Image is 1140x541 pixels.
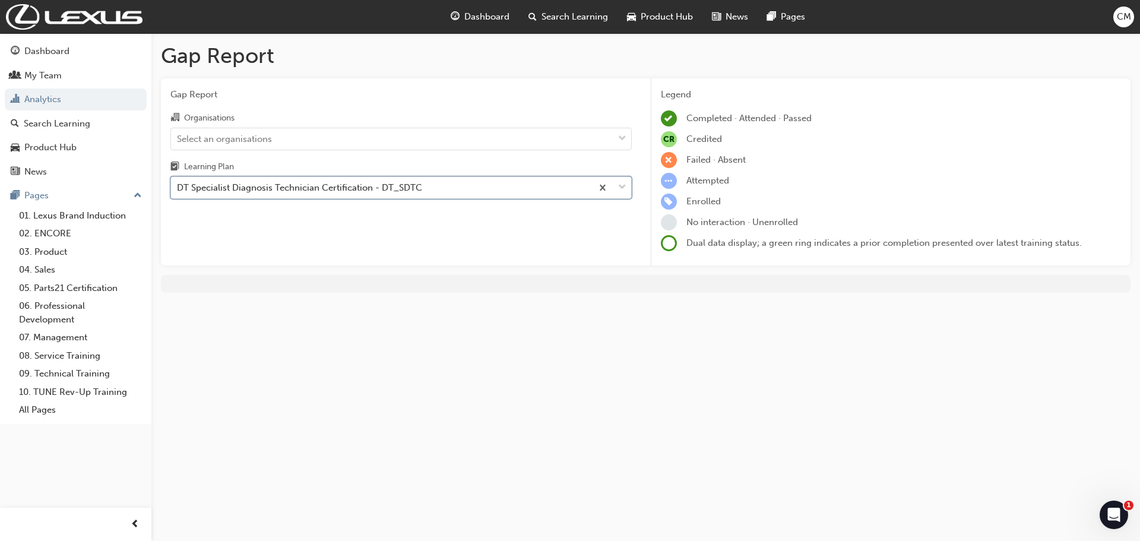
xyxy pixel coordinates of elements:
[661,173,677,189] span: learningRecordVerb_ATTEMPT-icon
[170,88,632,102] span: Gap Report
[6,4,142,30] img: Trak
[24,141,77,154] div: Product Hub
[661,214,677,230] span: learningRecordVerb_NONE-icon
[661,131,677,147] span: null-icon
[686,113,812,124] span: Completed · Attended · Passed
[24,165,47,179] div: News
[11,167,20,178] span: news-icon
[5,113,147,135] a: Search Learning
[170,113,179,124] span: organisation-icon
[618,180,626,195] span: down-icon
[464,10,509,24] span: Dashboard
[24,69,62,83] div: My Team
[5,38,147,185] button: DashboardMy TeamAnalyticsSearch LearningProduct HubNews
[170,162,179,173] span: learningplan-icon
[661,152,677,168] span: learningRecordVerb_FAIL-icon
[11,119,19,129] span: search-icon
[131,517,140,532] span: prev-icon
[702,5,758,29] a: news-iconNews
[519,5,617,29] a: search-iconSearch Learning
[1100,501,1128,529] iframe: Intercom live chat
[134,188,142,204] span: up-icon
[617,5,702,29] a: car-iconProduct Hub
[686,175,729,186] span: Attempted
[11,94,20,105] span: chart-icon
[5,161,147,183] a: News
[686,238,1082,248] span: Dual data display; a green ring indicates a prior completion presented over latest training status.
[24,45,69,58] div: Dashboard
[14,328,147,347] a: 07. Management
[5,40,147,62] a: Dashboard
[14,207,147,225] a: 01. Lexus Brand Induction
[686,217,798,227] span: No interaction · Unenrolled
[14,347,147,365] a: 08. Service Training
[686,134,722,144] span: Credited
[5,185,147,207] button: Pages
[24,189,49,203] div: Pages
[24,117,90,131] div: Search Learning
[14,261,147,279] a: 04. Sales
[758,5,815,29] a: pages-iconPages
[1113,7,1134,27] button: CM
[686,196,721,207] span: Enrolled
[5,65,147,87] a: My Team
[11,143,20,153] span: car-icon
[177,181,422,195] div: DT Specialist Diagnosis Technician Certification - DT_SDTC
[627,10,636,24] span: car-icon
[712,10,721,24] span: news-icon
[14,401,147,419] a: All Pages
[441,5,519,29] a: guage-iconDashboard
[11,46,20,57] span: guage-icon
[1117,10,1131,24] span: CM
[1124,501,1133,510] span: 1
[5,137,147,159] a: Product Hub
[541,10,608,24] span: Search Learning
[14,383,147,401] a: 10. TUNE Rev-Up Training
[14,365,147,383] a: 09. Technical Training
[14,279,147,298] a: 05. Parts21 Certification
[184,112,235,124] div: Organisations
[14,243,147,261] a: 03. Product
[661,88,1122,102] div: Legend
[14,224,147,243] a: 02. ENCORE
[661,110,677,126] span: learningRecordVerb_COMPLETE-icon
[11,191,20,201] span: pages-icon
[726,10,748,24] span: News
[767,10,776,24] span: pages-icon
[686,154,746,165] span: Failed · Absent
[451,10,460,24] span: guage-icon
[618,131,626,147] span: down-icon
[5,88,147,110] a: Analytics
[528,10,537,24] span: search-icon
[184,161,234,173] div: Learning Plan
[177,132,272,145] div: Select an organisations
[641,10,693,24] span: Product Hub
[161,43,1130,69] h1: Gap Report
[11,71,20,81] span: people-icon
[14,297,147,328] a: 06. Professional Development
[781,10,805,24] span: Pages
[661,194,677,210] span: learningRecordVerb_ENROLL-icon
